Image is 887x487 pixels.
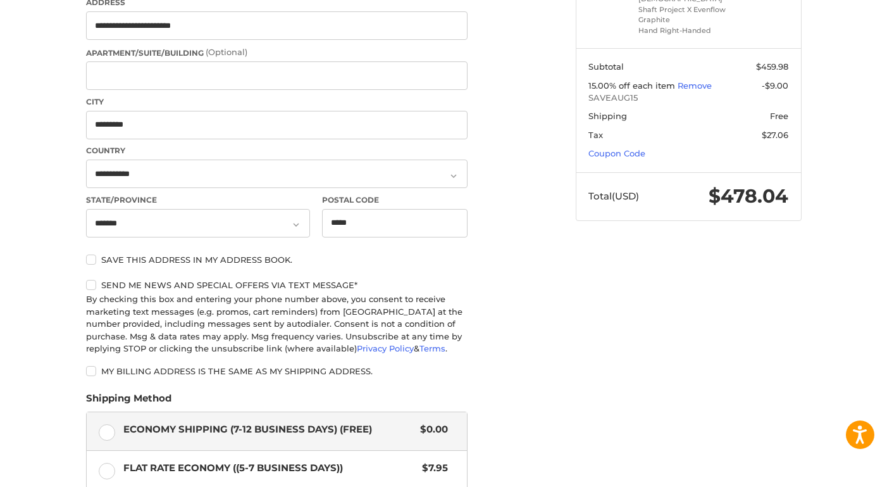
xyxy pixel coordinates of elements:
[709,184,788,208] span: $478.04
[588,148,645,158] a: Coupon Code
[86,391,171,412] legend: Shipping Method
[86,96,468,108] label: City
[86,366,468,376] label: My billing address is the same as my shipping address.
[762,80,788,91] span: -$9.00
[86,293,468,355] div: By checking this box and entering your phone number above, you consent to receive marketing text ...
[357,343,414,353] a: Privacy Policy
[770,111,788,121] span: Free
[414,422,449,437] span: $0.00
[762,130,788,140] span: $27.06
[638,25,735,36] li: Hand Right-Handed
[86,194,310,206] label: State/Province
[322,194,468,206] label: Postal Code
[86,145,468,156] label: Country
[123,461,416,476] span: Flat Rate Economy ((5-7 Business Days))
[638,4,735,25] li: Shaft Project X Evenflow Graphite
[588,190,639,202] span: Total (USD)
[419,343,445,353] a: Terms
[588,80,678,91] span: 15.00% off each item
[588,111,627,121] span: Shipping
[86,46,468,59] label: Apartment/Suite/Building
[86,255,468,265] label: Save this address in my address book.
[123,422,414,437] span: Economy Shipping (7-12 Business Days) (Free)
[416,461,449,476] span: $7.95
[588,61,624,72] span: Subtotal
[206,47,247,57] small: (Optional)
[756,61,788,72] span: $459.98
[86,280,468,290] label: Send me news and special offers via text message*
[783,453,887,487] iframe: Google Customer Reviews
[588,130,603,140] span: Tax
[678,80,712,91] a: Remove
[588,92,788,104] span: SAVEAUG15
